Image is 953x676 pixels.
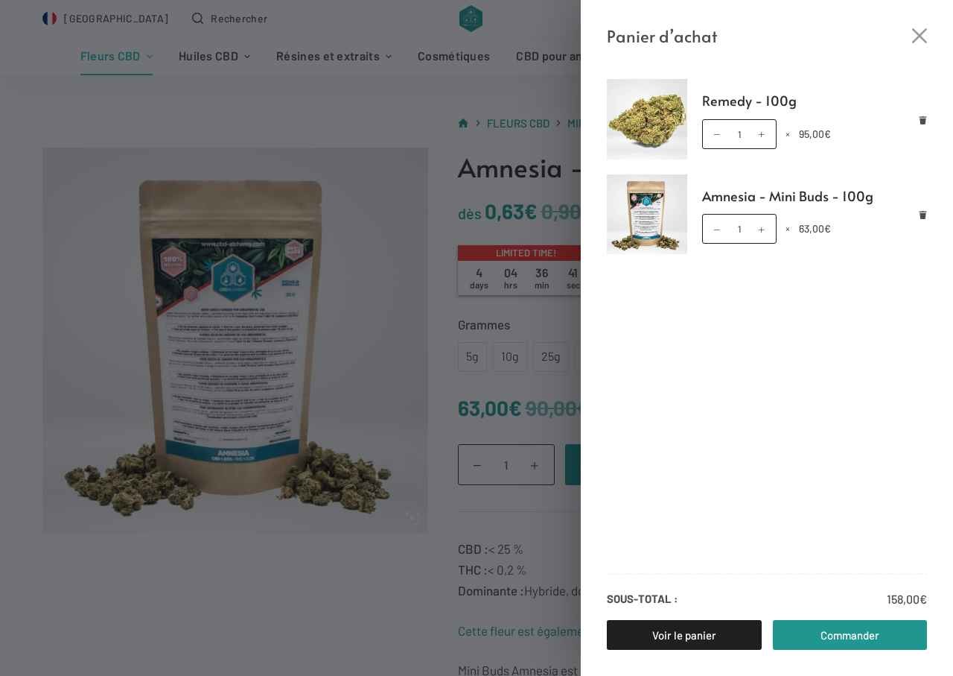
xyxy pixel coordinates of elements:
a: Commander [773,620,928,650]
a: Voir le panier [607,620,762,650]
span: × [785,222,790,235]
span: € [824,222,831,235]
bdi: 63,00 [799,222,831,235]
strong: Sous-total : [607,590,678,609]
a: Remedy - 100g [702,89,928,112]
a: Retirer Remedy - 100g du panier [919,116,927,124]
bdi: 158,00 [887,592,927,606]
input: Quantité de produits [702,214,777,244]
span: € [919,592,927,606]
span: € [824,127,831,140]
button: Fermer le tiroir du panier [912,28,927,43]
span: × [785,127,790,140]
span: Panier d’achat [607,22,718,49]
a: Amnesia - Mini Buds - 100g [702,185,928,207]
input: Quantité de produits [702,119,777,149]
bdi: 95,00 [799,127,831,140]
a: Retirer Amnesia - Mini Buds - 100g du panier [919,210,927,218]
